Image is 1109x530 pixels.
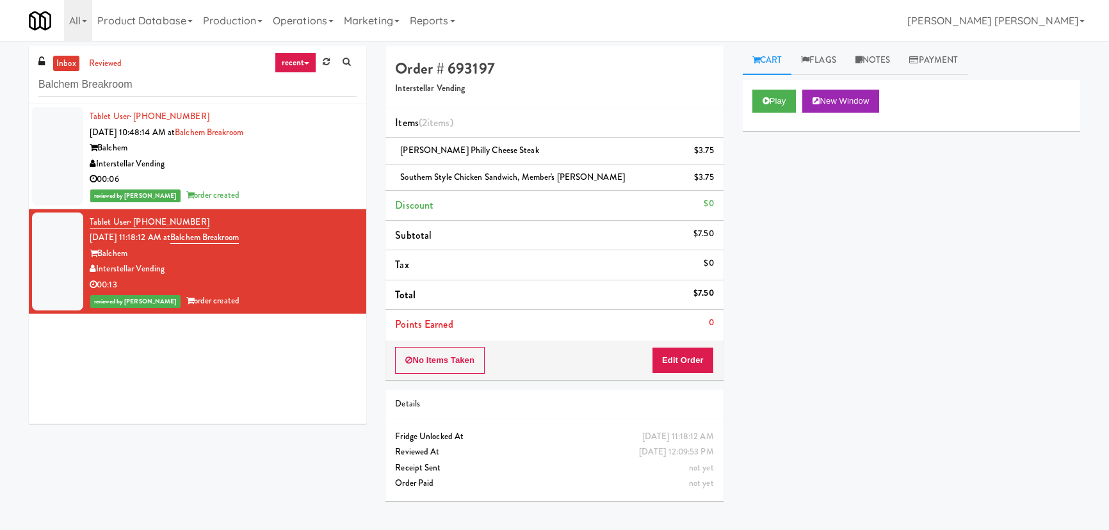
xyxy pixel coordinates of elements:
span: reviewed by [PERSON_NAME] [90,295,181,308]
input: Search vision orders [38,73,357,97]
span: · [PHONE_NUMBER] [129,110,209,122]
a: Flags [791,46,846,75]
div: Order Paid [395,476,713,492]
a: Payment [900,46,967,75]
div: Details [395,396,713,412]
span: [DATE] 11:18:12 AM at [90,231,170,243]
div: [DATE] 12:09:53 PM [639,444,714,460]
span: (2 ) [419,115,453,130]
div: 00:06 [90,172,357,188]
div: Reviewed At [395,444,713,460]
span: not yet [689,462,714,474]
li: Tablet User· [PHONE_NUMBER][DATE] 11:18:12 AM atBalchem BreakroomBalchemInterstellar Vending00:13... [29,209,366,314]
span: Southern Style Chicken Sandwich, Member's [PERSON_NAME] [400,171,625,183]
button: New Window [802,90,879,113]
a: Cart [743,46,792,75]
h5: Interstellar Vending [395,84,713,93]
div: $3.75 [694,170,714,186]
a: reviewed [86,56,125,72]
button: Edit Order [652,347,714,374]
div: Balchem [90,140,357,156]
span: order created [186,189,239,201]
span: order created [186,294,239,307]
span: Points Earned [395,317,453,332]
button: No Items Taken [395,347,485,374]
a: Balchem Breakroom [175,126,243,138]
h4: Order # 693197 [395,60,713,77]
span: Discount [395,198,433,213]
ng-pluralize: items [427,115,450,130]
div: $7.50 [693,226,714,242]
div: Receipt Sent [395,460,713,476]
div: 00:13 [90,277,357,293]
div: $0 [704,196,713,212]
span: reviewed by [PERSON_NAME] [90,189,181,202]
span: Subtotal [395,228,432,243]
div: [DATE] 11:18:12 AM [642,429,714,445]
div: Fridge Unlocked At [395,429,713,445]
span: [DATE] 10:48:14 AM at [90,126,175,138]
button: Play [752,90,797,113]
span: not yet [689,477,714,489]
a: Notes [846,46,900,75]
img: Micromart [29,10,51,32]
span: Tax [395,257,409,272]
a: Balchem Breakroom [170,231,239,244]
span: · [PHONE_NUMBER] [129,216,209,228]
span: [PERSON_NAME] Philly Cheese Steak [400,144,538,156]
li: Tablet User· [PHONE_NUMBER][DATE] 10:48:14 AM atBalchem BreakroomBalchemInterstellar Vending00:06... [29,104,366,209]
div: $3.75 [694,143,714,159]
a: recent [275,52,317,73]
div: Interstellar Vending [90,156,357,172]
div: 0 [709,315,714,331]
span: Items [395,115,453,130]
div: Balchem [90,246,357,262]
div: Interstellar Vending [90,261,357,277]
a: Tablet User· [PHONE_NUMBER] [90,110,209,122]
a: inbox [53,56,79,72]
a: Tablet User· [PHONE_NUMBER] [90,216,209,229]
div: $7.50 [693,285,714,301]
div: $0 [704,255,713,271]
span: Total [395,287,416,302]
